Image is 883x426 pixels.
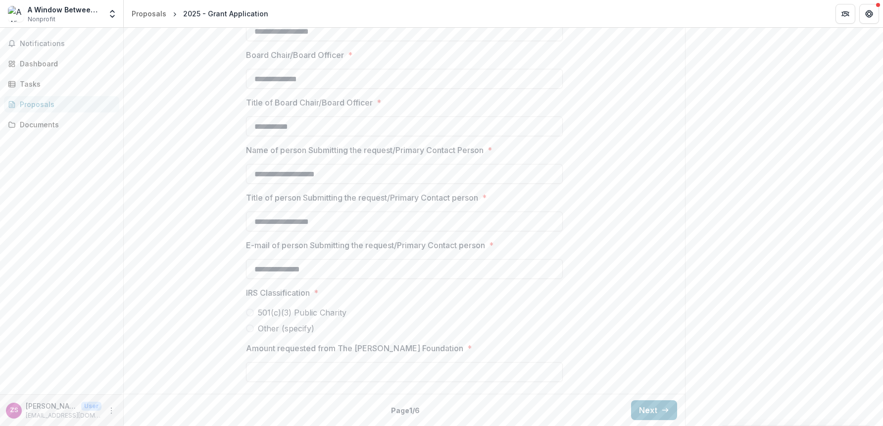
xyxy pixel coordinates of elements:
div: 2025 - Grant Application [183,8,268,19]
span: 501(c)(3) Public Charity [258,307,346,319]
div: Tasks [20,79,111,89]
p: Title of Board Chair/Board Officer [246,97,373,108]
a: Documents [4,116,119,133]
p: Amount requested from The [PERSON_NAME] Foundation [246,342,463,354]
button: Open entity switcher [105,4,119,24]
div: Proposals [132,8,166,19]
p: E-mail of person Submitting the request/Primary Contact person [246,239,485,251]
p: Title of person Submitting the request/Primary Contact person [246,192,478,204]
nav: breadcrumb [128,6,272,21]
div: A Window Between Worlds [28,4,101,15]
button: Notifications [4,36,119,52]
div: Proposals [20,99,111,109]
p: Page 1 / 6 [391,405,420,416]
div: Zachery Scott-Hillel [10,407,18,414]
div: Dashboard [20,58,111,69]
img: A Window Between Worlds [8,6,24,22]
p: Name of person Submitting the request/Primary Contact Person [246,144,484,156]
p: IRS Classification [246,287,310,299]
span: Notifications [20,40,115,48]
span: Nonprofit [28,15,55,24]
button: More [105,405,117,417]
a: Tasks [4,76,119,92]
a: Proposals [128,6,170,21]
span: Other (specify) [258,322,314,334]
div: Documents [20,119,111,130]
a: Dashboard [4,55,119,72]
button: Next [631,400,677,420]
a: Proposals [4,96,119,112]
p: [EMAIL_ADDRESS][DOMAIN_NAME] [26,411,101,420]
p: User [81,402,101,411]
button: Partners [835,4,855,24]
button: Get Help [859,4,879,24]
p: Board Chair/Board Officer [246,49,344,61]
p: [PERSON_NAME] [26,401,77,411]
